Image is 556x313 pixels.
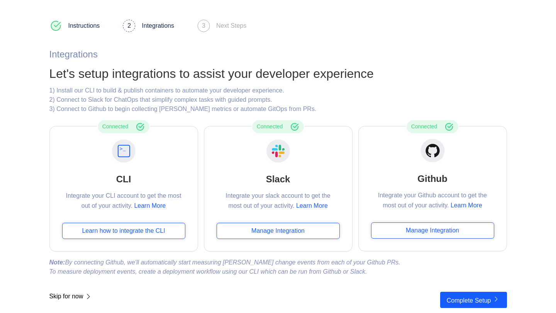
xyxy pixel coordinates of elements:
div: Instructions [68,21,100,30]
img: complete_step.svg [49,20,62,32]
div: 1) Install our CLI to build & publish containers to automate your developer experience. 2) Connec... [49,86,507,114]
div: Next Steps [216,21,246,30]
div: Connected [411,122,437,131]
i: To measure deployment events, create a deployment workflow using our CLI which can be run from Gi... [49,268,367,275]
a: Learn More [295,202,328,209]
a: Learn More [449,202,482,209]
div: Integrations [142,21,174,30]
div: Connected [102,122,129,131]
div: Integrations [49,47,507,61]
i: By connecting Github, we'll automatically start measuring [PERSON_NAME] change events from each o... [49,259,400,266]
span: Integrate your slack account to get the most out of your activity. [217,191,340,210]
div: Connected [257,122,283,131]
a: Learn More [132,202,166,209]
span: Integrate your Github account to get the most out of your activity. [371,190,494,210]
span: Github [417,172,447,186]
img: next_step.svg [197,20,210,32]
img: in_progress_step.svg [123,20,136,32]
div: Let's setup integrations to assist your developer experience [49,64,507,83]
div: Manage Integration [217,223,340,239]
span: CLI [116,172,131,186]
button: Complete Setup [440,292,507,308]
div: Learn how to integrate the CLI [62,223,185,239]
span: Integrate your CLI account to get the most out of your activity. [62,191,185,210]
span: Slack [266,172,290,186]
b: Note: [49,259,65,266]
button: Manage Integration [371,222,494,239]
span: Skip for now [49,292,93,308]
